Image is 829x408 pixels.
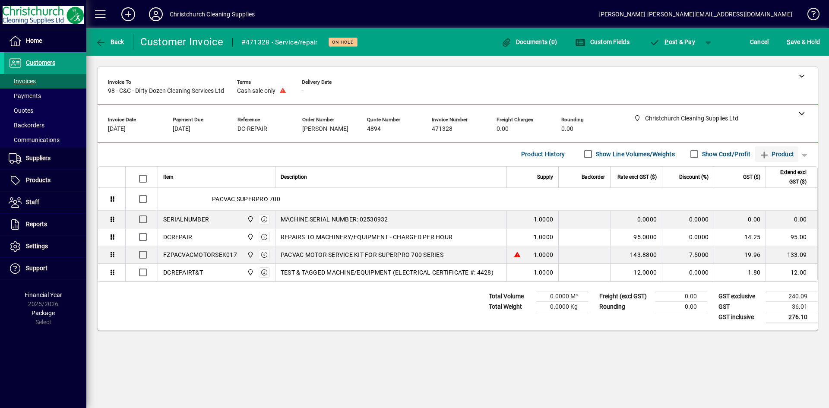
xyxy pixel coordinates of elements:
[755,146,798,162] button: Product
[617,172,657,182] span: Rate excl GST ($)
[140,35,224,49] div: Customer Invoice
[432,126,452,133] span: 471328
[497,126,509,133] span: 0.00
[281,215,388,224] span: MACHINE SERIAL NUMBER: 02530932
[714,228,766,246] td: 14.25
[534,250,554,259] span: 1.0000
[163,233,192,241] div: DCREPAIR
[26,265,47,272] span: Support
[598,7,792,21] div: [PERSON_NAME] [PERSON_NAME][EMAIL_ADDRESS][DOMAIN_NAME]
[26,155,51,161] span: Suppliers
[650,38,695,45] span: ost & Pay
[766,301,818,312] td: 36.01
[4,30,86,52] a: Home
[595,291,655,301] td: Freight (excl GST)
[281,233,452,241] span: REPAIRS TO MACHINERY/EQUIPMENT - CHARGED PER HOUR
[521,147,565,161] span: Product History
[245,250,255,259] span: Christchurch Cleaning Supplies Ltd
[163,250,237,259] div: FZPACVACMOTORSEK017
[484,301,536,312] td: Total Weight
[9,78,36,85] span: Invoices
[9,136,60,143] span: Communications
[245,215,255,224] span: Christchurch Cleaning Supplies Ltd
[4,192,86,213] a: Staff
[766,228,817,246] td: 95.00
[655,291,707,301] td: 0.00
[714,246,766,264] td: 19.96
[281,268,494,277] span: TEST & TAGGED MACHINE/EQUIPMENT (ELECTRICAL CERTIFICATE #: 4428)
[714,264,766,281] td: 1.80
[594,150,675,158] label: Show Line Volumes/Weights
[26,177,51,183] span: Products
[367,126,381,133] span: 4894
[25,291,62,298] span: Financial Year
[4,89,86,103] a: Payments
[771,168,807,187] span: Extend excl GST ($)
[281,250,443,259] span: PACVAC MOTOR SERVICE KIT FOR SUPERPRO 700 SERIES
[9,122,44,129] span: Backorders
[499,34,559,50] button: Documents (0)
[163,268,203,277] div: DCREPAIRT&T
[582,172,605,182] span: Backorder
[114,6,142,22] button: Add
[561,126,573,133] span: 0.00
[655,301,707,312] td: 0.00
[664,38,668,45] span: P
[163,215,209,224] div: SERIALNUMBER
[534,215,554,224] span: 1.0000
[237,126,267,133] span: DC-REPAIR
[750,35,769,49] span: Cancel
[766,291,818,301] td: 240.09
[4,148,86,169] a: Suppliers
[575,38,630,45] span: Custom Fields
[759,147,794,161] span: Product
[108,88,224,95] span: 98 - C&C - Dirty Dozen Cleaning Services Ltd
[662,228,714,246] td: 0.0000
[616,268,657,277] div: 12.0000
[95,38,124,45] span: Back
[616,215,657,224] div: 0.0000
[158,188,817,210] div: PACVAC SUPERPRO 700
[4,103,86,118] a: Quotes
[714,291,766,301] td: GST exclusive
[4,236,86,257] a: Settings
[332,39,354,45] span: On hold
[9,92,41,99] span: Payments
[4,118,86,133] a: Backorders
[241,35,318,49] div: #471328 - Service/repair
[26,37,42,44] span: Home
[534,233,554,241] span: 1.0000
[93,34,127,50] button: Back
[645,34,699,50] button: Post & Pay
[4,74,86,89] a: Invoices
[766,264,817,281] td: 12.00
[86,34,134,50] app-page-header-button: Back
[595,301,655,312] td: Rounding
[26,59,55,66] span: Customers
[4,133,86,147] a: Communications
[662,211,714,228] td: 0.0000
[163,172,174,182] span: Item
[714,301,766,312] td: GST
[501,38,557,45] span: Documents (0)
[536,301,588,312] td: 0.0000 Kg
[142,6,170,22] button: Profile
[537,172,553,182] span: Supply
[748,34,771,50] button: Cancel
[4,214,86,235] a: Reports
[743,172,760,182] span: GST ($)
[26,243,48,250] span: Settings
[245,268,255,277] span: Christchurch Cleaning Supplies Ltd
[4,170,86,191] a: Products
[679,172,709,182] span: Discount (%)
[4,258,86,279] a: Support
[766,211,817,228] td: 0.00
[173,126,190,133] span: [DATE]
[766,312,818,323] td: 276.10
[801,2,818,30] a: Knowledge Base
[32,310,55,316] span: Package
[170,7,255,21] div: Christchurch Cleaning Supplies
[787,35,820,49] span: ave & Hold
[237,88,275,95] span: Cash sale only
[536,291,588,301] td: 0.0000 M³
